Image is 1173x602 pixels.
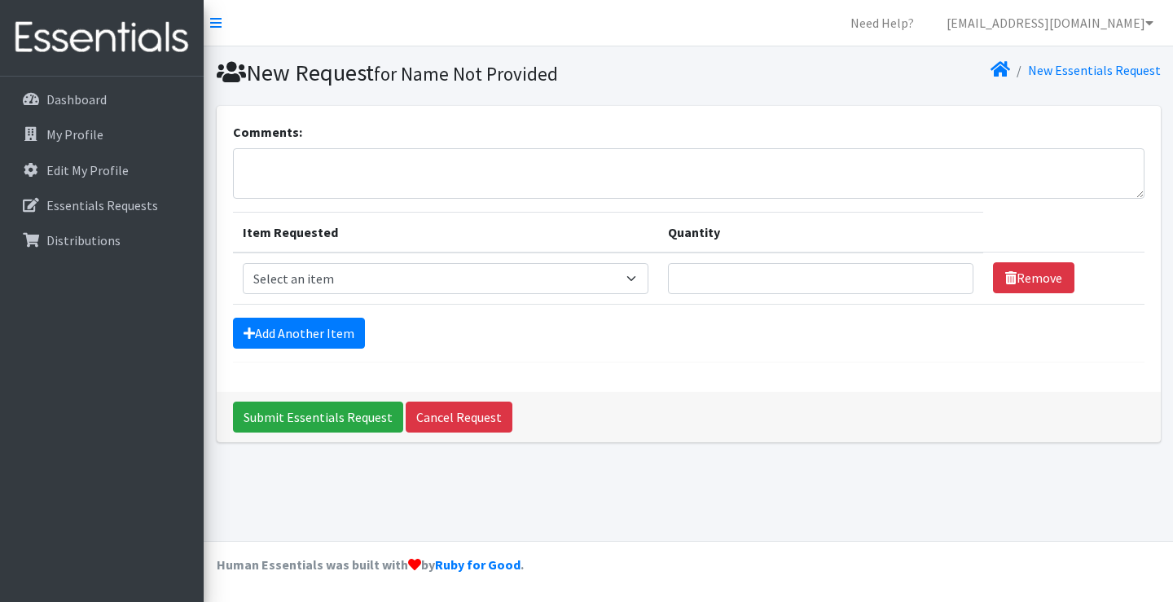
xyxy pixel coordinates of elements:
[233,318,365,349] a: Add Another Item
[7,154,197,187] a: Edit My Profile
[46,91,107,108] p: Dashboard
[233,122,302,142] label: Comments:
[374,62,558,86] small: for Name Not Provided
[993,262,1074,293] a: Remove
[7,83,197,116] a: Dashboard
[7,189,197,222] a: Essentials Requests
[233,402,403,433] input: Submit Essentials Request
[435,556,521,573] a: Ruby for Good
[934,7,1166,39] a: [EMAIL_ADDRESS][DOMAIN_NAME]
[7,11,197,65] img: HumanEssentials
[7,224,197,257] a: Distributions
[46,126,103,143] p: My Profile
[46,197,158,213] p: Essentials Requests
[658,212,983,253] th: Quantity
[217,556,524,573] strong: Human Essentials was built with by .
[406,402,512,433] a: Cancel Request
[46,232,121,248] p: Distributions
[1028,62,1161,78] a: New Essentials Request
[217,59,683,87] h1: New Request
[7,118,197,151] a: My Profile
[233,212,659,253] th: Item Requested
[837,7,927,39] a: Need Help?
[46,162,129,178] p: Edit My Profile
